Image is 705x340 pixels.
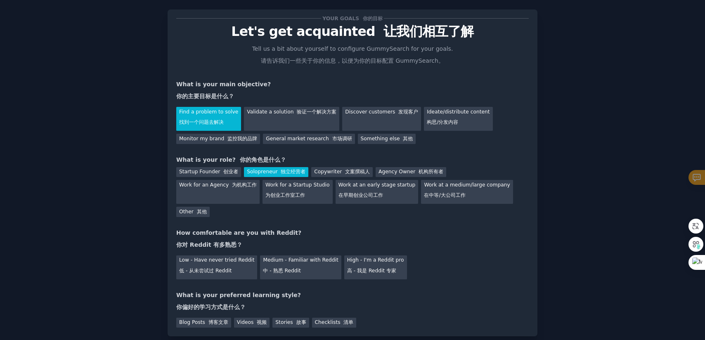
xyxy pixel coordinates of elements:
[272,318,309,328] div: Stories
[263,134,355,144] div: General market research
[257,319,267,325] font: 视频
[358,134,416,144] div: Something else
[261,57,444,64] font: 请告诉我们一些关于你的信息，以便为你的目标配置 GummySearch。
[176,180,260,204] div: Work for an Agency
[227,136,257,142] font: 监控我的品牌
[398,109,418,115] font: 发现客户
[179,268,232,274] font: 低 - 从未尝试过 Reddit
[176,93,234,99] font: 你的主要目标是什么？
[176,207,210,217] div: Other
[296,319,306,325] font: 故事
[223,169,238,175] font: 创业者
[344,255,407,279] div: High - I'm a Reddit pro
[176,156,529,164] div: What is your role?
[427,119,458,125] font: 构思/分发内容
[176,255,257,279] div: Low - Have never tried Reddit
[176,291,529,315] div: What is your preferred learning style?
[424,107,492,131] div: Ideate/distribute content
[208,319,228,325] font: 博客文章
[336,180,419,204] div: Work at an early stage startup
[176,229,529,253] div: How comfortable are you with Reddit?
[311,167,373,177] div: Copywriter
[345,169,370,175] font: 文案撰稿人
[343,319,353,325] font: 清单
[347,268,396,274] font: 高 - 我是 Reddit 专家
[403,136,413,142] font: 其他
[176,304,246,310] font: 你偏好的学习方式是什么？
[244,107,339,131] div: Validate a solution
[176,167,241,177] div: Startup Founder
[197,209,207,215] font: 其他
[321,14,384,23] span: Your goals
[176,134,260,144] div: Monitor my brand
[332,136,352,142] font: 市场调研
[176,80,529,104] div: What is your main objective?
[260,255,341,279] div: Medium - Familiar with Reddit
[176,241,242,248] font: 你对 Reddit 有多熟悉？
[312,318,357,328] div: Checklists
[248,45,457,68] p: Tell us a bit about yourself to configure GummySearch for your goals.
[338,192,383,198] font: 在早期创业公司工作
[240,156,286,163] font: 你的角色是什么？
[265,192,305,198] font: 为创业工作室工作
[421,180,513,204] div: Work at a medium/large company
[234,318,270,328] div: Videos
[232,182,257,188] font: 为机构工作
[419,169,443,175] font: 机构所有者
[342,107,421,131] div: Discover customers
[176,107,241,131] div: Find a problem to solve
[244,167,308,177] div: Solopreneur
[363,16,383,21] font: 你的目标
[424,192,465,198] font: 在中等/大公司工作
[176,24,529,39] p: Let's get acquainted
[281,169,305,175] font: 独立经营者
[297,109,336,115] font: 验证一个解决方案
[176,318,231,328] div: Blog Posts
[383,24,474,39] font: 让我们相互了解
[263,180,332,204] div: Work for a Startup Studio
[179,119,224,125] font: 找到一个问题去解决
[263,268,300,274] font: 中 - 熟悉 Reddit
[376,167,446,177] div: Agency Owner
